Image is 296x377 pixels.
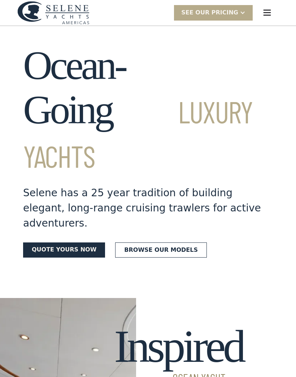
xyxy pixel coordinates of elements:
[115,242,207,258] a: Browse our models
[23,93,252,174] span: Luxury Yachts
[256,1,279,24] div: menu
[17,1,90,25] a: home
[181,8,238,17] div: SEE Our Pricing
[23,242,105,258] a: Quote yours now
[17,1,90,25] img: logo
[23,185,273,231] div: Selene has a 25 year tradition of building elegant, long-range cruising trawlers for active adven...
[174,5,253,21] div: SEE Our Pricing
[23,43,273,177] h1: Ocean-Going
